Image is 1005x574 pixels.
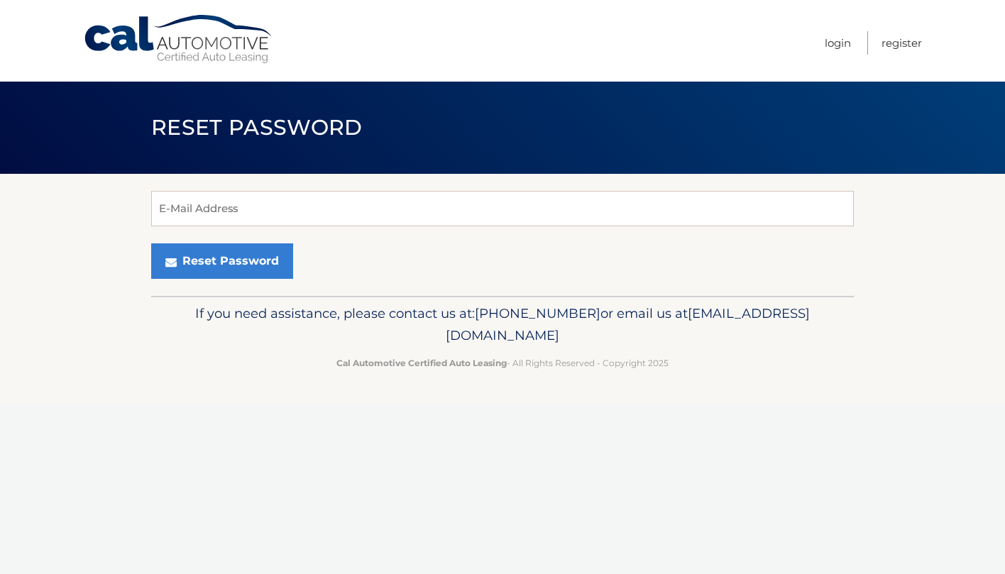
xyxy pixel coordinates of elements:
[83,14,275,65] a: Cal Automotive
[160,302,845,348] p: If you need assistance, please contact us at: or email us at
[151,114,362,140] span: Reset Password
[882,31,922,55] a: Register
[151,191,854,226] input: E-Mail Address
[336,358,507,368] strong: Cal Automotive Certified Auto Leasing
[825,31,851,55] a: Login
[475,305,600,321] span: [PHONE_NUMBER]
[151,243,293,279] button: Reset Password
[160,355,845,370] p: - All Rights Reserved - Copyright 2025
